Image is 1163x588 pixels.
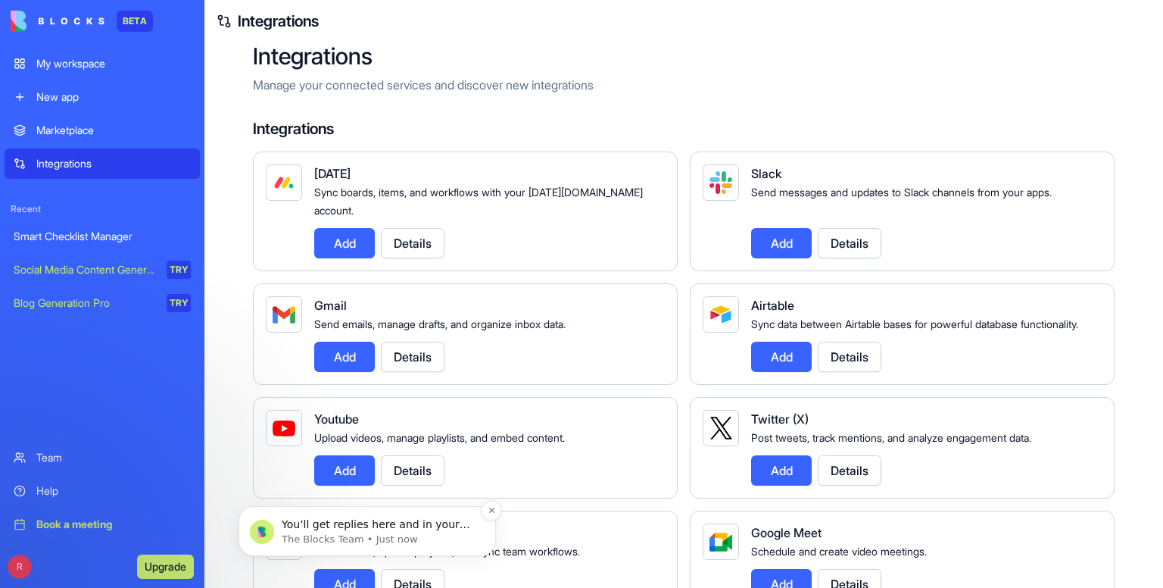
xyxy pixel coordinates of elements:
[11,11,153,32] a: BETA
[818,228,881,258] button: Details
[137,558,194,574] a: Upgrade
[66,122,261,136] p: Message from The Blocks Team, sent Just now
[12,170,291,215] div: redteam+1 says…
[5,509,200,540] a: Book a meeting
[36,517,191,532] div: Book a meeting
[751,298,794,313] span: Airtable
[381,342,444,372] button: Details
[95,8,133,19] h1: Blocks
[751,166,781,181] span: Slack
[10,6,39,35] button: go back
[12,214,291,363] div: The Blocks Team says…
[72,496,84,508] button: Upload attachment
[751,525,822,540] span: Google Meet
[24,255,145,282] b: [EMAIL_ADDRESS][DOMAIN_NAME]
[751,411,809,427] span: Twitter (X)
[48,496,60,508] button: Gif picker
[818,342,881,372] button: Details
[269,179,279,194] div: hi
[751,342,812,372] button: Add
[237,6,266,35] button: Home
[14,229,191,244] div: Smart Checklist Manager
[64,8,89,33] div: Profile image for Michal
[89,436,101,449] div: Profile image for Michal
[5,476,200,506] a: Help
[117,11,153,32] div: BETA
[257,170,291,203] div: hi
[36,156,191,171] div: Integrations
[751,545,927,558] span: Schedule and create video meetings.
[253,76,1115,94] p: Manage your connected services and discover new integrations
[66,107,261,122] p: You’ll get replies here and in your email: ✉️ [EMAIL_ADDRESS][DOMAIN_NAME] Our usual reply time 🕒...
[314,298,347,313] span: Gmail
[24,96,236,111] div: Hey redteam+1 👋
[381,228,444,258] button: Details
[167,294,191,312] div: TRY
[43,8,67,33] img: Profile image for Shelly
[751,431,1031,444] span: Post tweets, track mentions, and analyze engagement data.
[167,261,191,279] div: TRY
[107,19,195,34] p: Under 20 minutes
[13,464,290,490] textarea: Message…
[818,455,881,486] button: Details
[5,48,200,79] a: My workspace
[5,203,200,215] span: Recent
[253,42,1115,70] h2: Integrations
[37,306,142,318] b: under 20 minutes
[24,224,236,283] div: You’ll get replies here and in your email: ✉️
[36,483,191,499] div: Help
[36,450,191,465] div: Team
[5,288,200,318] a: Blog Generation ProTRY
[314,342,375,372] button: Add
[14,262,156,277] div: Social Media Content Generator
[266,6,293,33] div: Close
[24,291,236,321] div: Our usual reply time 🕒
[314,228,375,258] button: Add
[80,436,92,449] img: Profile image for Shelly
[23,496,36,508] button: Emoji picker
[15,436,288,449] div: Waiting for a teammate
[12,214,248,330] div: You’ll get replies here and in your email:✉️[EMAIL_ADDRESS][DOMAIN_NAME]Our usual reply time🕒unde...
[14,296,156,311] div: Blog Generation Pro
[137,555,194,579] button: Upgrade
[12,87,291,170] div: Shelly says…
[5,149,200,179] a: Integrations
[314,166,351,181] span: [DATE]
[314,186,643,217] span: Sync boards, items, and workflows with your [DATE][DOMAIN_NAME] account.
[36,56,191,71] div: My workspace
[5,221,200,252] a: Smart Checklist Manager
[24,333,151,342] div: The Blocks Team • Just now
[5,255,200,285] a: Social Media Content GeneratorTRY
[751,228,812,258] button: Add
[751,186,1052,199] span: Send messages and updates to Slack channels from your apps.
[23,95,280,145] div: message notification from The Blocks Team, Just now. You’ll get replies here and in your email: ✉...
[24,119,236,149] div: Welcome to Blocks 🙌 I'm here if you have any questions!
[36,89,191,105] div: New app
[8,555,32,579] span: R
[12,87,248,158] div: Hey redteam+1 👋Welcome to Blocks 🙌 I'm here if you have any questions!
[260,490,284,514] button: Send a message…
[216,411,519,580] iframe: Intercom notifications message
[5,82,200,112] a: New app
[266,90,285,110] button: Dismiss notification
[238,11,319,32] a: Integrations
[36,123,191,138] div: Marketplace
[34,109,58,133] img: Profile image for The Blocks Team
[11,11,104,32] img: logo
[5,443,200,473] a: Team
[253,118,1115,139] h4: Integrations
[5,115,200,145] a: Marketplace
[314,317,566,330] span: Send emails, manage drafts, and organize inbox data.
[751,317,1078,330] span: Sync data between Airtable bases for powerful database functionality.
[751,455,812,486] button: Add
